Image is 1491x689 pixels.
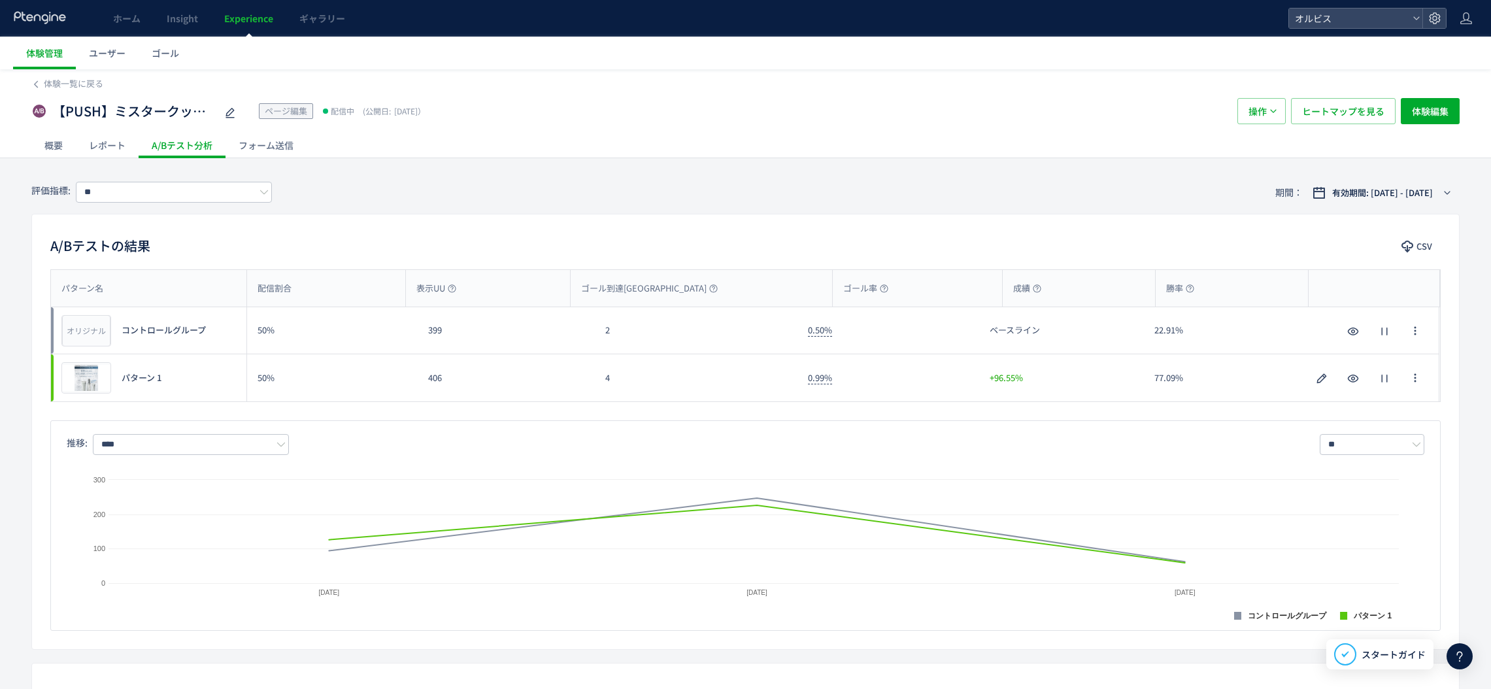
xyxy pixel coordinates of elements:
span: ゴール到達[GEOGRAPHIC_DATA] [581,282,718,295]
span: ベースライン [990,324,1040,337]
span: [DATE]） [360,105,426,116]
text: コントロールグループ [1248,611,1327,620]
text: 200 [93,511,105,518]
text: [DATE] [746,589,767,596]
span: 0.50% [808,324,832,337]
div: フォーム送信 [226,132,307,158]
div: オリジナル [62,315,110,346]
div: 406 [418,354,595,401]
span: パターン名 [61,282,103,295]
text: [DATE] [319,589,340,596]
text: 300 [93,476,105,484]
span: 成績 [1013,282,1041,295]
span: 推移: [67,436,88,449]
span: パターン 1 [122,372,161,384]
text: 100 [93,545,105,552]
span: ホーム [113,12,141,25]
text: [DATE] [1175,589,1196,596]
span: 体験管理 [26,46,63,59]
div: 50% [247,354,418,401]
span: 体験編集 [1412,98,1449,124]
span: ユーザー [89,46,126,59]
span: ヒートマップを見る [1302,98,1384,124]
span: (公開日: [363,105,391,116]
span: +96.55% [990,372,1023,384]
button: ヒートマップを見る [1291,98,1396,124]
text: パターン 1 [1353,611,1392,620]
span: 【PUSH】ミスタークッションLPO [52,102,216,121]
span: ゴール [152,46,179,59]
button: 体験編集 [1401,98,1460,124]
button: 操作 [1237,98,1286,124]
span: オルビス [1291,8,1407,28]
span: 操作 [1248,98,1267,124]
span: 期間： [1275,182,1303,203]
span: CSV [1416,236,1432,257]
span: Experience [224,12,273,25]
span: 勝率 [1166,282,1194,295]
span: 評価指標: [31,184,71,197]
span: スタートガイド [1362,648,1426,662]
div: 4 [595,354,797,401]
span: ページ編集 [265,105,307,117]
span: 表示UU [416,282,456,295]
text: 0 [101,579,105,587]
div: A/Bテスト分析 [139,132,226,158]
span: 配信割合 [258,282,292,295]
span: 0.99% [808,371,832,384]
div: 77.09% [1144,354,1309,401]
span: 配信中 [331,105,354,118]
button: 有効期間: [DATE] - [DATE] [1304,182,1460,203]
span: Insight [167,12,198,25]
span: 有効期間: [DATE] - [DATE] [1332,186,1433,199]
span: ゴール率 [843,282,888,295]
div: 50% [247,307,418,354]
span: コントロールグループ [122,324,206,337]
span: ギャラリー [299,12,345,25]
div: レポート [76,132,139,158]
button: CSV [1395,236,1441,257]
div: 22.91% [1144,307,1309,354]
div: 399 [418,307,595,354]
span: 体験一覧に戻る [44,77,103,90]
div: 2 [595,307,797,354]
h2: A/Bテストの結果 [50,235,150,256]
div: 概要 [31,132,76,158]
img: cc75abd3d48aa8f808243533ff0941a81759138956770.jpeg [62,363,110,393]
